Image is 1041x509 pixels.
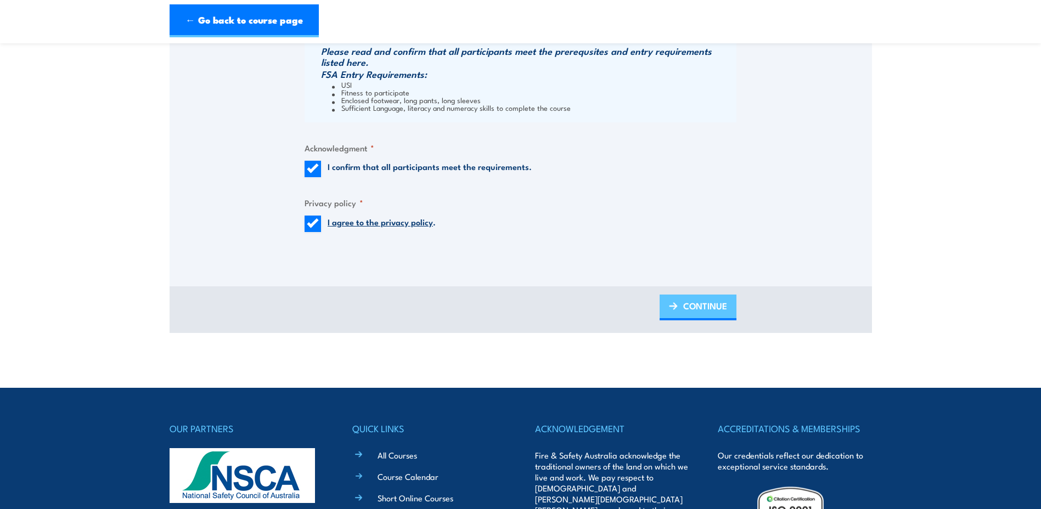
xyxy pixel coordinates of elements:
[718,450,871,472] p: Our credentials reflect our dedication to exceptional service standards.
[321,69,734,80] h3: FSA Entry Requirements:
[378,492,453,504] a: Short Online Courses
[352,421,506,436] h4: QUICK LINKS
[170,421,323,436] h4: OUR PARTNERS
[660,295,736,320] a: CONTINUE
[332,96,734,104] li: Enclosed footwear, long pants, long sleeves
[170,448,315,503] img: nsca-logo-footer
[332,81,734,88] li: USI
[305,142,374,154] legend: Acknowledgment
[332,88,734,96] li: Fitness to participate
[321,46,734,67] h3: Please read and confirm that all participants meet the prerequsites and entry requirements listed...
[683,291,727,320] span: CONTINUE
[332,104,734,111] li: Sufficient Language, literacy and numeracy skills to complete the course
[328,216,436,232] label: .
[305,196,363,209] legend: Privacy policy
[378,449,417,461] a: All Courses
[170,4,319,37] a: ← Go back to course page
[535,421,689,436] h4: ACKNOWLEDGEMENT
[328,216,433,228] a: I agree to the privacy policy
[328,161,532,177] label: I confirm that all participants meet the requirements.
[378,471,438,482] a: Course Calendar
[718,421,871,436] h4: ACCREDITATIONS & MEMBERSHIPS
